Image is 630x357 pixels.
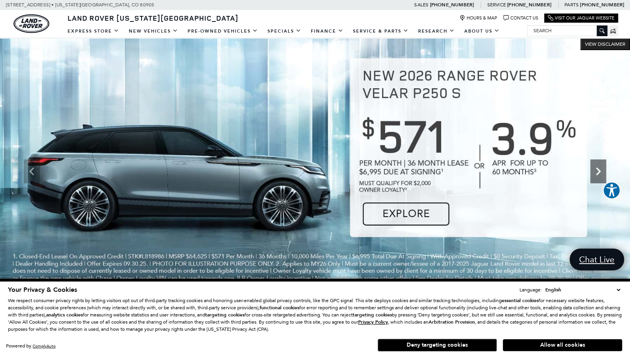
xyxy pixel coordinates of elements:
aside: Accessibility Help Desk [603,182,620,201]
strong: Arbitration Provision [428,319,475,325]
strong: targeting cookies [353,312,392,318]
a: EXPRESS STORE [63,24,124,38]
a: Specials [263,24,306,38]
a: Chat Live [570,248,624,270]
a: Visit Our Jaguar Website [548,15,614,21]
a: Land Rover [US_STATE][GEOGRAPHIC_DATA] [63,13,243,23]
a: Service & Parts [348,24,413,38]
u: Privacy Policy [358,319,388,325]
img: Land Rover [14,14,49,33]
span: Sales [414,2,428,8]
span: Chat Live [575,254,618,265]
strong: targeting cookies [205,312,244,318]
a: Hours & Map [459,15,497,21]
span: Service [487,2,506,8]
strong: essential cookies [502,297,539,304]
strong: analytics cookies [46,312,83,318]
a: Finance [306,24,348,38]
div: Powered by [6,343,56,349]
a: [STREET_ADDRESS] • [US_STATE][GEOGRAPHIC_DATA], CO 80905 [6,2,154,8]
a: Research [413,24,459,38]
a: Contact Us [503,15,538,21]
span: Your Privacy & Cookies [8,285,77,294]
span: Parts [564,2,579,8]
a: [PHONE_NUMBER] [580,2,624,8]
select: Language Select [543,286,622,294]
a: New Vehicles [124,24,183,38]
span: VIEW DISCLAIMER [585,41,625,47]
button: Allow all cookies [503,339,622,351]
div: Language: [520,287,542,292]
a: Pre-Owned Vehicles [183,24,263,38]
a: About Us [459,24,504,38]
input: Search [527,26,607,35]
span: Land Rover [US_STATE][GEOGRAPHIC_DATA] [68,13,238,23]
p: We respect consumer privacy rights by letting visitors opt out of third-party tracking cookies an... [8,297,622,333]
button: Deny targeting cookies [378,339,497,351]
button: Explore your accessibility options [603,182,620,199]
div: Previous [24,159,40,183]
a: [PHONE_NUMBER] [507,2,551,8]
a: [PHONE_NUMBER] [430,2,474,8]
strong: functional cookies [260,305,299,311]
nav: Main Navigation [63,24,504,38]
a: land-rover [14,14,49,33]
button: VIEW DISCLAIMER [580,38,630,50]
a: ComplyAuto [33,343,56,349]
div: Next [590,159,606,183]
